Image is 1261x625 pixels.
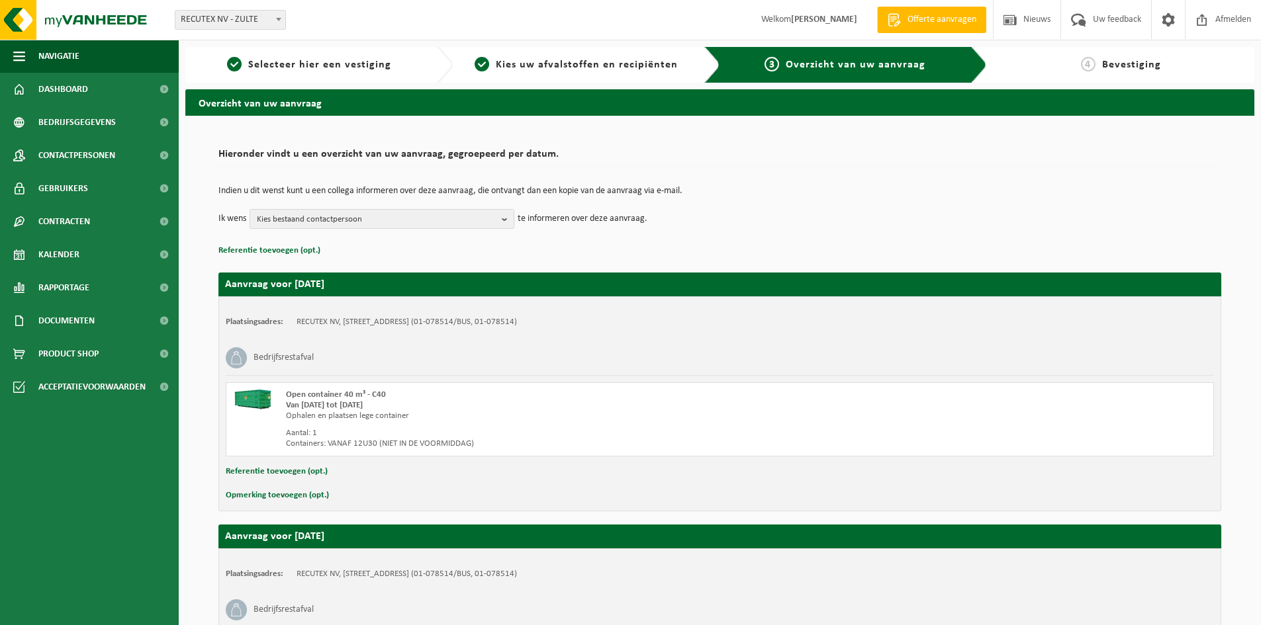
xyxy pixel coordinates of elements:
[226,569,283,578] strong: Plaatsingsadres:
[518,209,647,229] p: te informeren over deze aanvraag.
[286,390,386,399] span: Open container 40 m³ - C40
[225,531,324,542] strong: Aanvraag voor [DATE]
[286,401,363,409] strong: Van [DATE] tot [DATE]
[218,209,246,229] p: Ik wens
[38,370,146,403] span: Acceptatievoorwaarden
[38,40,79,73] span: Navigatie
[248,60,391,70] span: Selecteer hier een vestiging
[38,139,115,172] span: Contactpersonen
[226,463,328,480] button: Referentie toevoegen (opt.)
[1081,57,1096,71] span: 4
[904,13,980,26] span: Offerte aanvragen
[38,106,116,139] span: Bedrijfsgegevens
[226,317,283,326] strong: Plaatsingsadres:
[786,60,925,70] span: Overzicht van uw aanvraag
[226,487,329,504] button: Opmerking toevoegen (opt.)
[175,10,286,30] span: RECUTEX NV - ZULTE
[286,438,773,449] div: Containers: VANAF 12U30 (NIET IN DE VOORMIDDAG)
[192,57,426,73] a: 1Selecteer hier een vestiging
[38,205,90,238] span: Contracten
[257,210,496,229] span: Kies bestaand contactpersoon
[297,569,517,579] td: RECUTEX NV, [STREET_ADDRESS] (01-078514/BUS, 01-078514)
[218,242,320,259] button: Referentie toevoegen (opt.)
[475,57,489,71] span: 2
[765,57,779,71] span: 3
[496,60,678,70] span: Kies uw afvalstoffen en recipiënten
[185,89,1254,115] h2: Overzicht van uw aanvraag
[877,7,986,33] a: Offerte aanvragen
[218,187,1221,196] p: Indien u dit wenst kunt u een collega informeren over deze aanvraag, die ontvangt dan een kopie v...
[218,149,1221,167] h2: Hieronder vindt u een overzicht van uw aanvraag, gegroepeerd per datum.
[459,57,694,73] a: 2Kies uw afvalstoffen en recipiënten
[286,428,773,438] div: Aantal: 1
[38,304,95,337] span: Documenten
[254,347,314,368] h3: Bedrijfsrestafval
[1102,60,1161,70] span: Bevestiging
[286,411,773,421] div: Ophalen en plaatsen lege container
[38,238,79,271] span: Kalender
[250,209,514,229] button: Kies bestaand contactpersoon
[254,599,314,620] h3: Bedrijfsrestafval
[175,11,285,29] span: RECUTEX NV - ZULTE
[791,15,857,24] strong: [PERSON_NAME]
[38,172,88,205] span: Gebruikers
[38,73,88,106] span: Dashboard
[38,337,99,370] span: Product Shop
[38,271,89,304] span: Rapportage
[225,279,324,290] strong: Aanvraag voor [DATE]
[233,390,273,409] img: HK-XC-40-GN-00.png
[297,317,517,327] td: RECUTEX NV, [STREET_ADDRESS] (01-078514/BUS, 01-078514)
[227,57,242,71] span: 1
